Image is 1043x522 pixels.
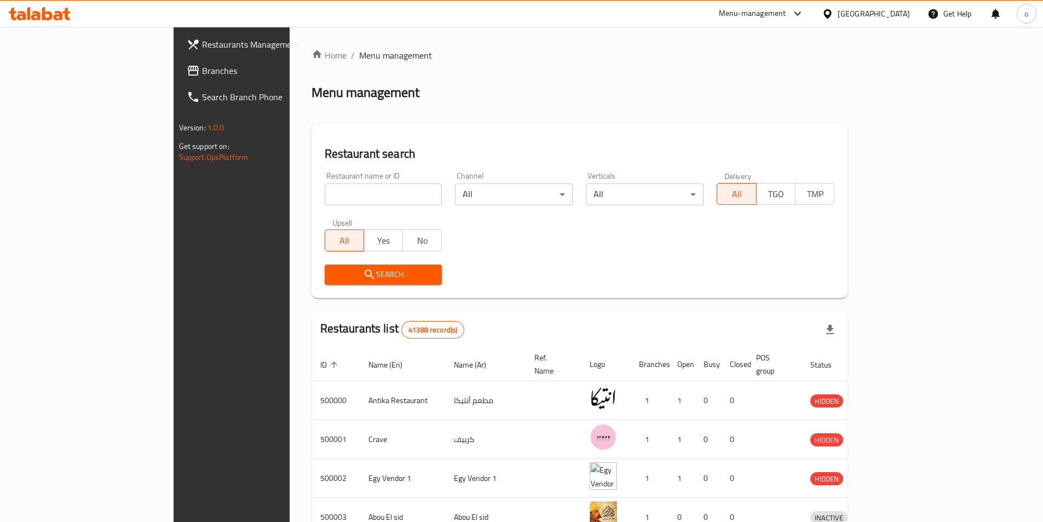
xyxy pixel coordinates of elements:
[669,381,695,420] td: 1
[208,121,224,135] span: 1.0.0
[630,459,669,498] td: 1
[360,459,445,498] td: Egy Vendor 1
[756,183,796,205] button: TGO
[810,394,843,408] div: HIDDEN
[810,395,843,408] span: HIDDEN
[590,423,617,451] img: Crave
[179,121,206,135] span: Version:
[401,321,464,339] div: Total records count
[202,90,339,104] span: Search Branch Phone
[320,358,341,371] span: ID
[721,381,747,420] td: 0
[368,233,399,249] span: Yes
[669,420,695,459] td: 1
[178,84,348,110] a: Search Branch Phone
[695,420,721,459] td: 0
[178,58,348,84] a: Branches
[630,348,669,381] th: Branches
[721,348,747,381] th: Closed
[586,183,704,205] div: All
[721,459,747,498] td: 0
[817,317,843,343] div: Export file
[351,49,355,62] li: /
[756,351,788,377] span: POS group
[761,186,791,202] span: TGO
[717,183,756,205] button: All
[800,186,830,202] span: TMP
[445,381,526,420] td: مطعم أنتيكا
[590,385,617,412] img: Antika Restaurant
[312,84,419,101] h2: Menu management
[325,146,835,162] h2: Restaurant search
[695,348,721,381] th: Busy
[325,265,442,285] button: Search
[534,351,568,377] span: Ref. Name
[722,186,752,202] span: All
[669,348,695,381] th: Open
[630,420,669,459] td: 1
[332,219,353,226] label: Upsell
[445,459,526,498] td: Egy Vendor 1
[445,420,526,459] td: كرييف
[359,49,432,62] span: Menu management
[330,233,360,249] span: All
[630,381,669,420] td: 1
[810,433,843,446] div: HIDDEN
[402,325,464,335] span: 41388 record(s)
[179,139,229,153] span: Get support on:
[695,459,721,498] td: 0
[795,183,834,205] button: TMP
[695,381,721,420] td: 0
[721,420,747,459] td: 0
[581,348,630,381] th: Logo
[1024,8,1028,20] span: o
[360,381,445,420] td: Antika Restaurant
[719,7,786,20] div: Menu-management
[202,64,339,77] span: Branches
[810,434,843,446] span: HIDDEN
[810,473,843,485] span: HIDDEN
[669,459,695,498] td: 1
[454,358,500,371] span: Name (Ar)
[325,230,364,251] button: All
[590,462,617,490] img: Egy Vendor 1
[178,31,348,58] a: Restaurants Management
[360,420,445,459] td: Crave
[312,49,848,62] nav: breadcrumb
[179,150,249,164] a: Support.OpsPlatform
[325,183,442,205] input: Search for restaurant name or ID..
[402,230,442,251] button: No
[364,230,403,251] button: Yes
[202,38,339,51] span: Restaurants Management
[810,358,846,371] span: Status
[838,8,910,20] div: [GEOGRAPHIC_DATA]
[407,233,437,249] span: No
[333,268,434,282] span: Search
[320,320,465,339] h2: Restaurants list
[455,183,573,205] div: All
[724,172,752,180] label: Delivery
[368,358,417,371] span: Name (En)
